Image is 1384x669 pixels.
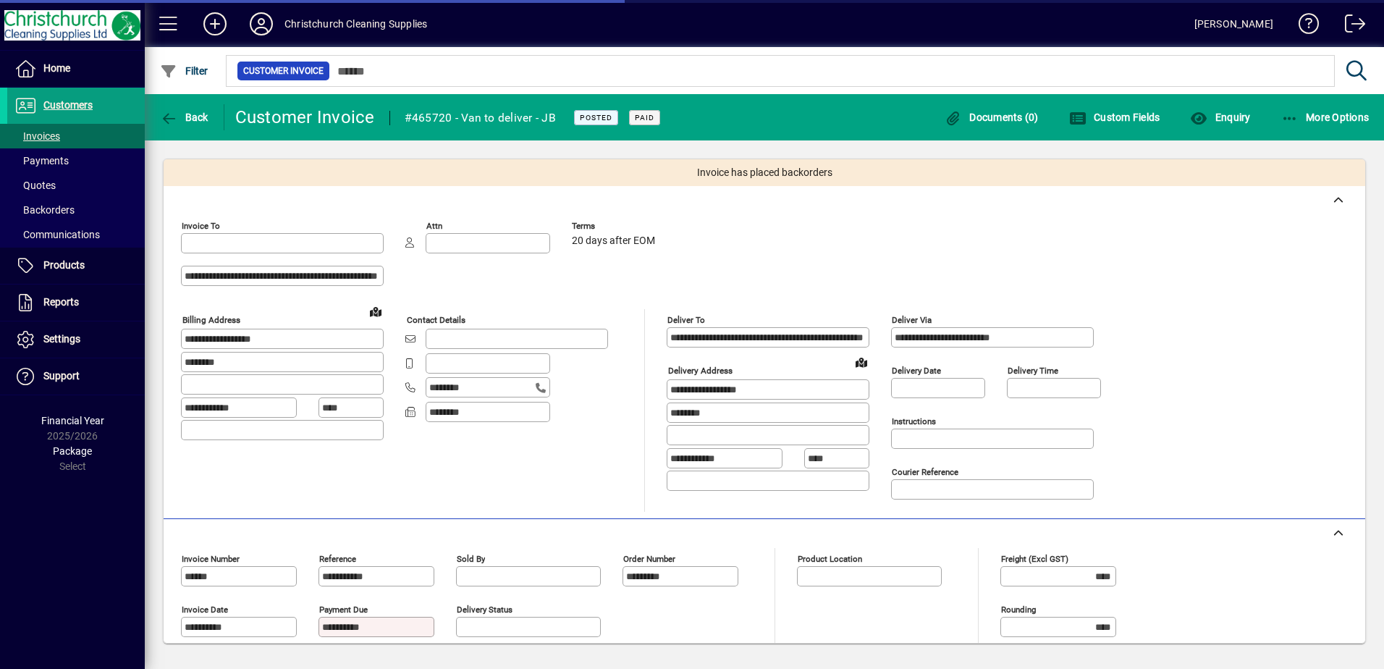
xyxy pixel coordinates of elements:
[945,111,1039,123] span: Documents (0)
[572,222,659,231] span: Terms
[1288,3,1320,50] a: Knowledge Base
[14,155,69,167] span: Payments
[182,554,240,564] mat-label: Invoice number
[7,285,145,321] a: Reports
[892,467,958,477] mat-label: Courier Reference
[798,554,862,564] mat-label: Product location
[405,106,556,130] div: #465720 - Van to deliver - JB
[160,111,208,123] span: Back
[426,221,442,231] mat-label: Attn
[1278,104,1373,130] button: More Options
[1069,111,1160,123] span: Custom Fields
[1008,366,1058,376] mat-label: Delivery time
[160,65,208,77] span: Filter
[14,204,75,216] span: Backorders
[580,113,612,122] span: Posted
[182,605,228,615] mat-label: Invoice date
[7,358,145,395] a: Support
[43,370,80,382] span: Support
[319,605,368,615] mat-label: Payment due
[1001,605,1036,615] mat-label: Rounding
[457,605,512,615] mat-label: Delivery status
[284,12,427,35] div: Christchurch Cleaning Supplies
[7,148,145,173] a: Payments
[14,130,60,142] span: Invoices
[1194,12,1273,35] div: [PERSON_NAME]
[7,198,145,222] a: Backorders
[364,300,387,323] a: View on map
[156,58,212,84] button: Filter
[43,99,93,111] span: Customers
[1186,104,1254,130] button: Enquiry
[156,104,212,130] button: Back
[7,124,145,148] a: Invoices
[43,259,85,271] span: Products
[7,248,145,284] a: Products
[1334,3,1366,50] a: Logout
[850,350,873,374] a: View on map
[572,235,655,247] span: 20 days after EOM
[43,333,80,345] span: Settings
[14,180,56,191] span: Quotes
[41,415,104,426] span: Financial Year
[7,51,145,87] a: Home
[43,62,70,74] span: Home
[892,366,941,376] mat-label: Delivery date
[1281,111,1370,123] span: More Options
[667,315,705,325] mat-label: Deliver To
[43,296,79,308] span: Reports
[697,165,832,180] span: Invoice has placed backorders
[53,445,92,457] span: Package
[1190,111,1250,123] span: Enquiry
[892,315,932,325] mat-label: Deliver via
[7,173,145,198] a: Quotes
[235,106,375,129] div: Customer Invoice
[243,64,324,78] span: Customer Invoice
[941,104,1042,130] button: Documents (0)
[635,113,654,122] span: Paid
[7,222,145,247] a: Communications
[192,11,238,37] button: Add
[1066,104,1164,130] button: Custom Fields
[1001,554,1068,564] mat-label: Freight (excl GST)
[319,554,356,564] mat-label: Reference
[238,11,284,37] button: Profile
[145,104,224,130] app-page-header-button: Back
[623,554,675,564] mat-label: Order number
[182,221,220,231] mat-label: Invoice To
[7,321,145,358] a: Settings
[457,554,485,564] mat-label: Sold by
[14,229,100,240] span: Communications
[892,416,936,426] mat-label: Instructions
